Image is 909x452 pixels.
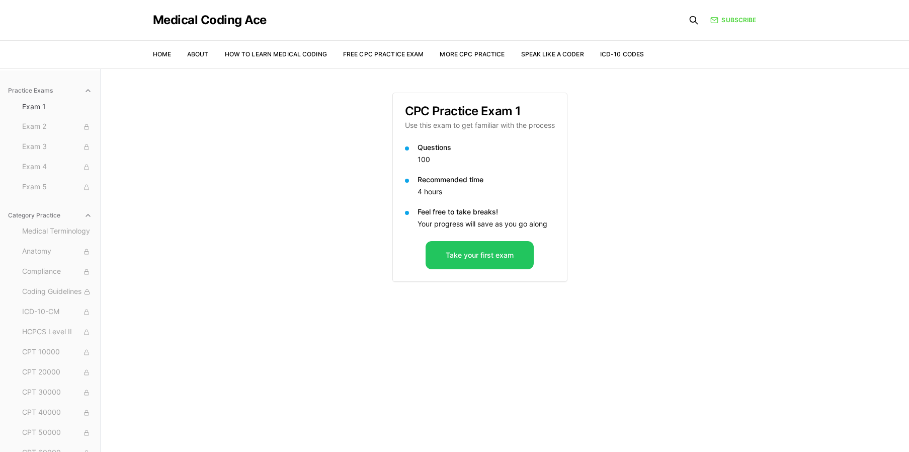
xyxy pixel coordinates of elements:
[18,324,96,340] button: HCPCS Level II
[22,307,92,318] span: ICD-10-CM
[22,387,92,398] span: CPT 30000
[418,187,555,197] p: 4 hours
[418,175,555,185] p: Recommended time
[521,50,584,58] a: Speak Like a Coder
[18,364,96,381] button: CPT 20000
[153,14,267,26] a: Medical Coding Ace
[18,344,96,360] button: CPT 10000
[187,50,209,58] a: About
[18,385,96,401] button: CPT 30000
[4,207,96,223] button: Category Practice
[418,207,555,217] p: Feel free to take breaks!
[18,284,96,300] button: Coding Guidelines
[22,427,92,438] span: CPT 50000
[405,120,555,130] p: Use this exam to get familiar with the process
[418,155,555,165] p: 100
[22,162,92,173] span: Exam 4
[18,264,96,280] button: Compliance
[18,119,96,135] button: Exam 2
[18,425,96,441] button: CPT 50000
[426,241,534,269] button: Take your first exam
[22,121,92,132] span: Exam 2
[22,407,92,418] span: CPT 40000
[18,159,96,175] button: Exam 4
[405,105,555,117] h3: CPC Practice Exam 1
[18,99,96,115] button: Exam 1
[225,50,327,58] a: How to Learn Medical Coding
[710,16,756,25] a: Subscribe
[22,347,92,358] span: CPT 10000
[22,327,92,338] span: HCPCS Level II
[18,139,96,155] button: Exam 3
[343,50,424,58] a: Free CPC Practice Exam
[440,50,505,58] a: More CPC Practice
[418,142,555,153] p: Questions
[600,50,644,58] a: ICD-10 Codes
[418,219,555,229] p: Your progress will save as you go along
[4,83,96,99] button: Practice Exams
[22,102,92,112] span: Exam 1
[18,304,96,320] button: ICD-10-CM
[18,179,96,195] button: Exam 5
[22,246,92,257] span: Anatomy
[18,405,96,421] button: CPT 40000
[22,226,92,237] span: Medical Terminology
[22,367,92,378] span: CPT 20000
[22,141,92,153] span: Exam 3
[18,223,96,240] button: Medical Terminology
[22,286,92,297] span: Coding Guidelines
[22,182,92,193] span: Exam 5
[153,50,171,58] a: Home
[18,244,96,260] button: Anatomy
[22,266,92,277] span: Compliance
